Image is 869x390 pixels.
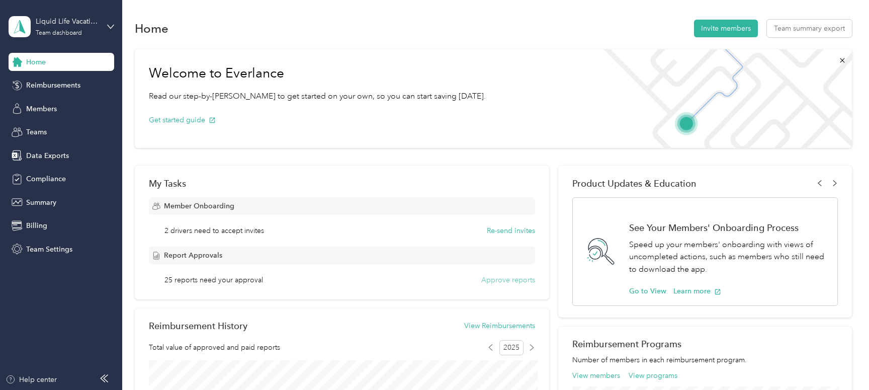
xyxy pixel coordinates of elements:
button: Team summary export [767,20,852,37]
h1: Welcome to Everlance [149,65,486,82]
span: Reimbursements [26,80,80,91]
button: Approve reports [481,275,535,285]
button: Help center [6,374,57,385]
span: Member Onboarding [164,201,234,211]
span: Members [26,104,57,114]
p: Speed up your members' onboarding with views of uncompleted actions, such as members who still ne... [629,239,827,276]
button: View Reimbursements [464,321,535,331]
h2: Reimbursement Programs [572,339,838,349]
span: Billing [26,220,47,231]
div: Liquid Life Vacation Rentals [36,16,99,27]
span: Product Updates & Education [572,178,697,189]
h2: Reimbursement History [149,321,247,331]
span: 2025 [499,340,524,355]
span: Teams [26,127,47,137]
span: Total value of approved and paid reports [149,342,280,353]
button: Re-send invites [487,225,535,236]
div: My Tasks [149,178,535,189]
span: 2 drivers need to accept invites [164,225,264,236]
span: Report Approvals [164,250,222,261]
p: Read our step-by-[PERSON_NAME] to get started on your own, so you can start saving [DATE]. [149,90,486,103]
h1: Home [135,23,168,34]
button: Get started guide [149,115,216,125]
span: Compliance [26,174,66,184]
button: View members [572,370,620,381]
span: Home [26,57,46,67]
button: View programs [629,370,677,381]
img: Welcome to everlance [593,49,851,148]
span: Team Settings [26,244,72,255]
iframe: Everlance-gr Chat Button Frame [813,334,869,390]
span: Summary [26,197,56,208]
span: 25 reports need your approval [164,275,263,285]
button: Learn more [673,286,721,296]
div: Team dashboard [36,30,82,36]
h1: See Your Members' Onboarding Process [629,222,827,233]
p: Number of members in each reimbursement program. [572,355,838,365]
button: Invite members [694,20,758,37]
span: Data Exports [26,150,69,161]
button: Go to View [629,286,666,296]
